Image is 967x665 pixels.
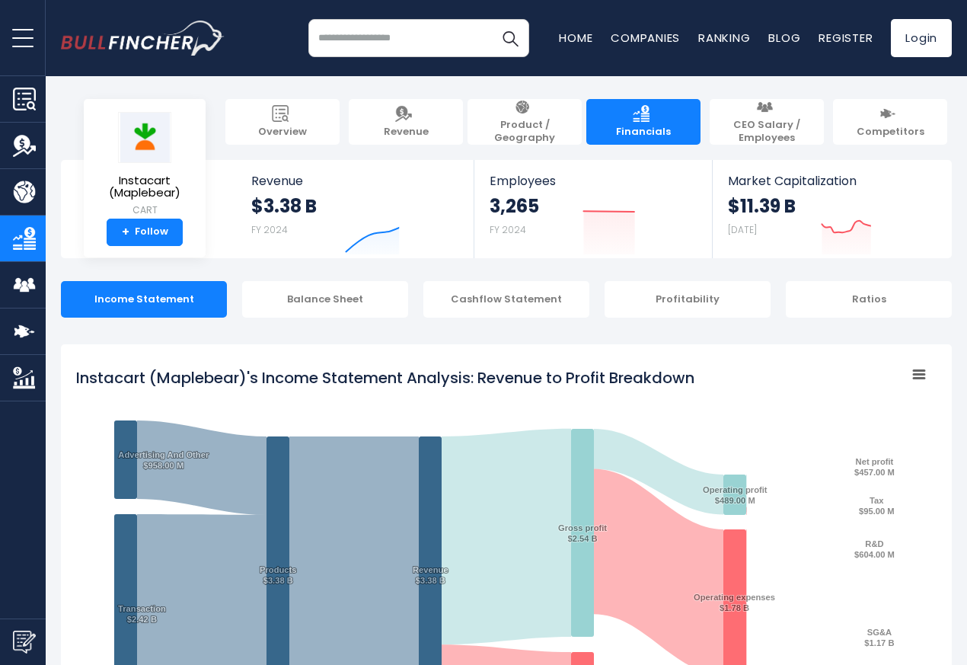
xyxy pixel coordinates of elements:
a: Register [819,30,873,46]
a: Revenue $3.38 B FY 2024 [236,160,474,258]
text: Operating profit $489.00 M [703,485,768,505]
span: Revenue [384,126,429,139]
span: Employees [490,174,696,188]
a: Competitors [833,99,947,145]
a: CEO Salary / Employees [710,99,824,145]
strong: $11.39 B [728,194,796,218]
strong: + [122,225,129,239]
tspan: Instacart (Maplebear)'s Income Statement Analysis: Revenue to Profit Breakdown [76,367,694,388]
a: Go to homepage [61,21,225,56]
a: Ranking [698,30,750,46]
a: Home [559,30,592,46]
img: bullfincher logo [61,21,225,56]
div: Balance Sheet [242,281,408,318]
a: Revenue [349,99,463,145]
span: Product / Geography [475,119,574,145]
span: CEO Salary / Employees [717,119,816,145]
small: FY 2024 [251,223,288,236]
button: Search [491,19,529,57]
a: Blog [768,30,800,46]
a: Employees 3,265 FY 2024 [474,160,711,258]
span: Market Capitalization [728,174,935,188]
div: Cashflow Statement [423,281,589,318]
a: +Follow [107,219,183,246]
text: Revenue $3.38 B [413,565,448,585]
small: CART [96,203,193,217]
text: R&D $604.00 M [854,539,895,559]
a: Companies [611,30,680,46]
a: Login [891,19,952,57]
text: Net profit $457.00 M [854,457,895,477]
a: Market Capitalization $11.39 B [DATE] [713,160,950,258]
text: Products $3.38 B [260,565,297,585]
small: FY 2024 [490,223,526,236]
text: Operating expenses $1.78 B [694,593,775,612]
text: Transaction $2.42 B [118,604,166,624]
span: Overview [258,126,307,139]
span: Instacart (Maplebear) [96,174,193,200]
div: Income Statement [61,281,227,318]
span: Revenue [251,174,459,188]
text: Gross profit $2.54 B [558,523,607,543]
text: SG&A $1.17 B [864,628,894,647]
text: Advertising And Other $958.00 M [118,450,209,470]
small: [DATE] [728,223,757,236]
span: Competitors [857,126,924,139]
a: Instacart (Maplebear) CART [95,111,194,219]
a: Overview [225,99,340,145]
a: Product / Geography [468,99,582,145]
div: Profitability [605,281,771,318]
a: Financials [586,99,701,145]
text: Tax $95.00 M [859,496,895,516]
strong: $3.38 B [251,194,317,218]
div: Ratios [786,281,952,318]
strong: 3,265 [490,194,539,218]
span: Financials [616,126,671,139]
